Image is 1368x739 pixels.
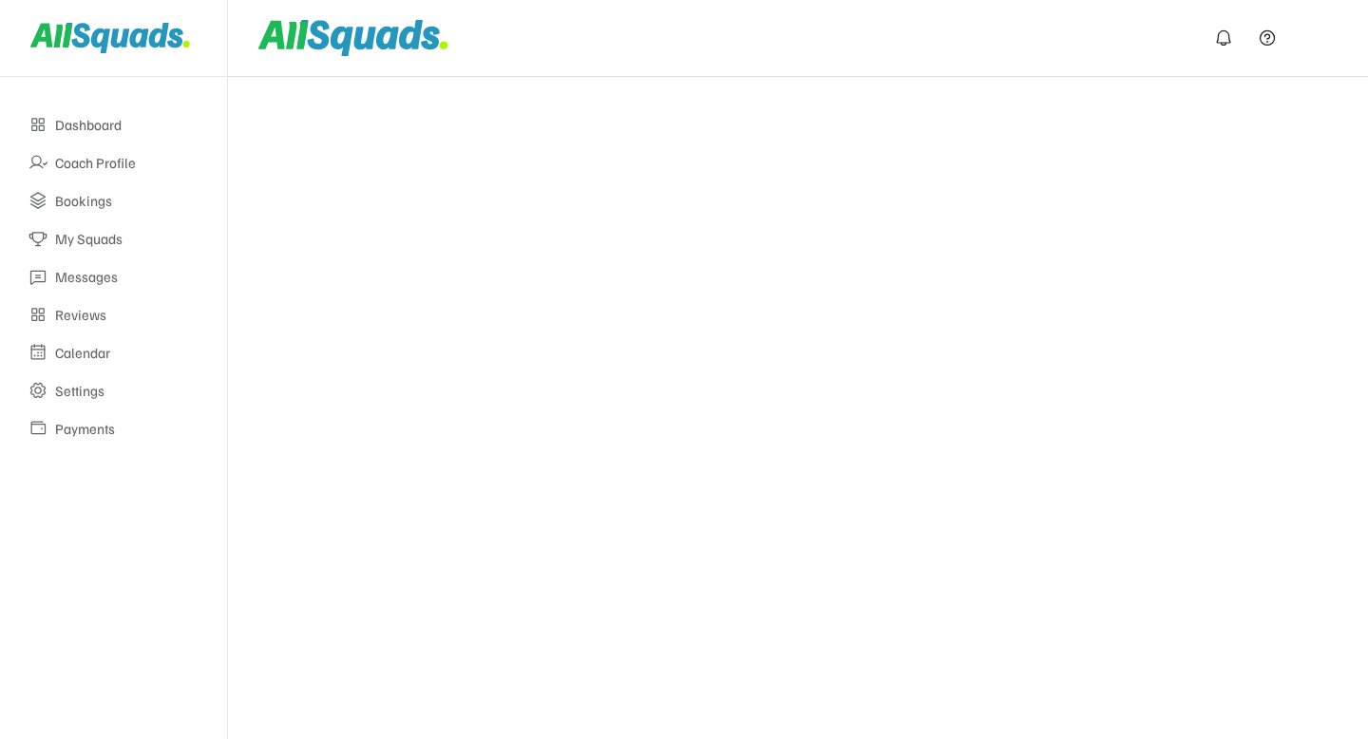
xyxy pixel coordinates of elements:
[55,420,199,438] div: Payments
[55,116,199,134] div: Dashboard
[55,154,199,172] div: Coach Profile
[55,268,199,286] div: Messages
[55,230,199,248] div: My Squads
[55,306,199,324] div: Reviews
[55,382,199,400] div: Settings
[1300,19,1338,57] img: yH5BAEAAAAALAAAAAABAAEAAAIBRAA7
[55,192,199,210] div: Bookings
[55,344,199,362] div: Calendar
